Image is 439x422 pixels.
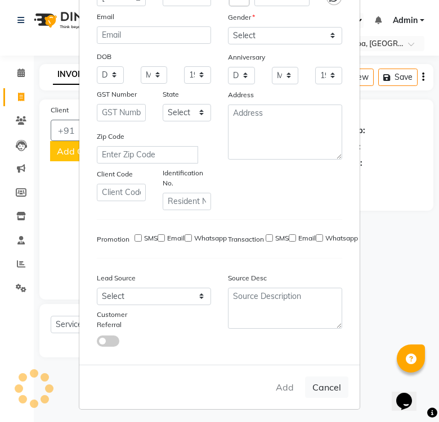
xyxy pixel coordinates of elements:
label: Zip Code [97,131,124,142]
label: SMS [275,233,289,243]
label: Email [298,233,316,243]
label: Lead Source [97,273,136,283]
input: Client Code [97,184,146,201]
label: DOB [97,52,111,62]
button: Cancel [305,376,348,398]
label: Promotion [97,234,129,244]
label: Whatsapp [194,233,227,243]
label: GST Number [97,89,137,99]
iframe: chat widget [392,377,428,411]
label: State [163,89,179,99]
input: GST Number [97,104,146,121]
label: Source Desc [228,273,267,283]
input: Email [97,26,211,44]
label: Customer Referral [97,310,146,330]
label: Email [97,12,114,22]
input: Resident No. or Any Id [163,193,212,210]
label: Gender [228,12,255,22]
label: Transaction [228,234,264,244]
input: Enter Zip Code [97,146,198,164]
label: Client Code [97,169,133,179]
label: Email [167,233,185,243]
label: Address [228,90,254,100]
label: Anniversary [228,52,265,62]
label: SMS [144,233,158,243]
label: Identification No. [163,168,212,188]
label: Whatsapp [325,233,358,243]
